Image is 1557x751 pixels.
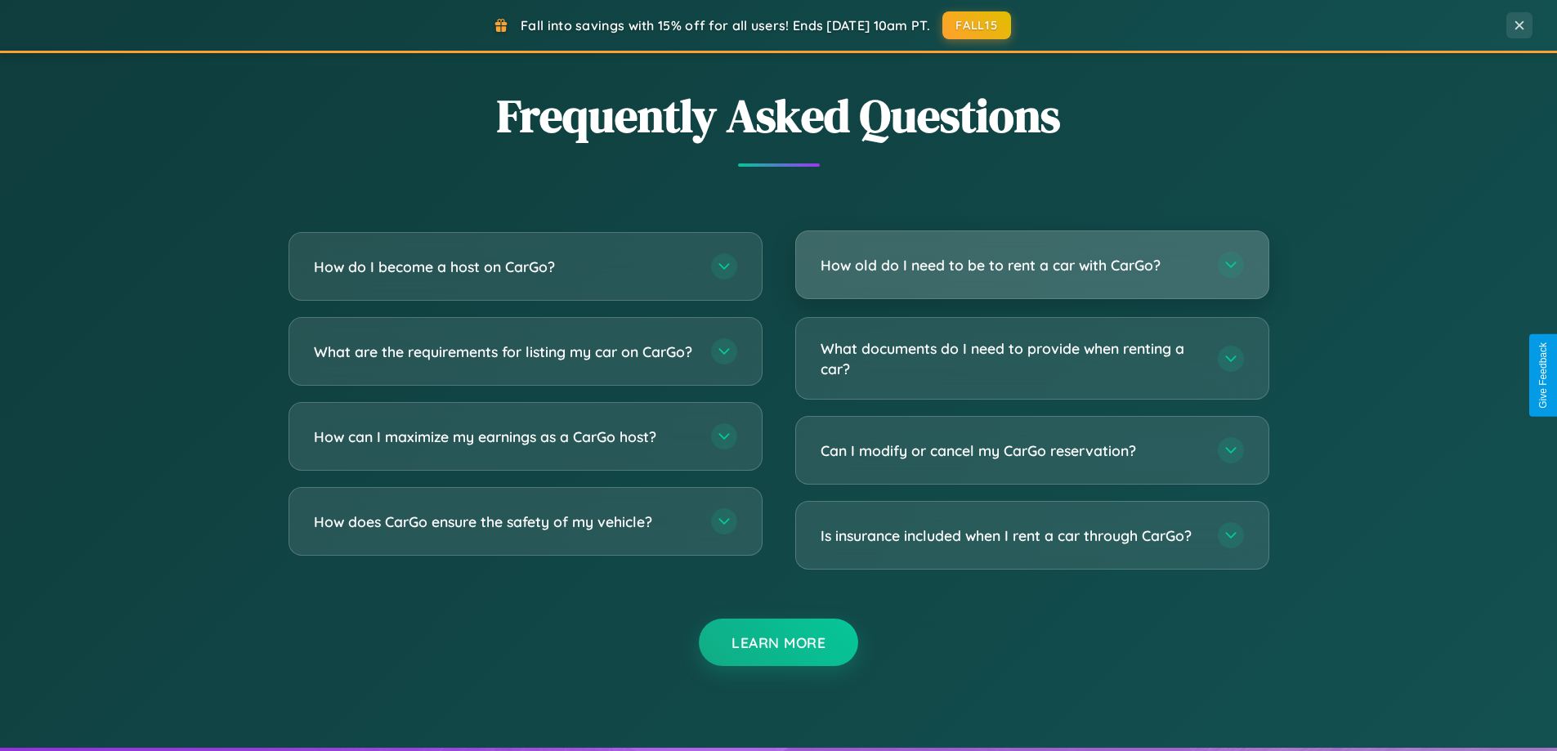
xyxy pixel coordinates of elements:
button: Learn More [699,619,858,666]
h3: How do I become a host on CarGo? [314,257,695,277]
button: FALL15 [942,11,1011,39]
h3: How old do I need to be to rent a car with CarGo? [821,255,1201,275]
h3: What documents do I need to provide when renting a car? [821,338,1201,378]
h3: How does CarGo ensure the safety of my vehicle? [314,512,695,532]
h3: What are the requirements for listing my car on CarGo? [314,342,695,362]
span: Fall into savings with 15% off for all users! Ends [DATE] 10am PT. [521,17,930,34]
h2: Frequently Asked Questions [289,84,1269,147]
h3: How can I maximize my earnings as a CarGo host? [314,427,695,447]
div: Give Feedback [1537,342,1549,409]
h3: Is insurance included when I rent a car through CarGo? [821,525,1201,546]
h3: Can I modify or cancel my CarGo reservation? [821,440,1201,461]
